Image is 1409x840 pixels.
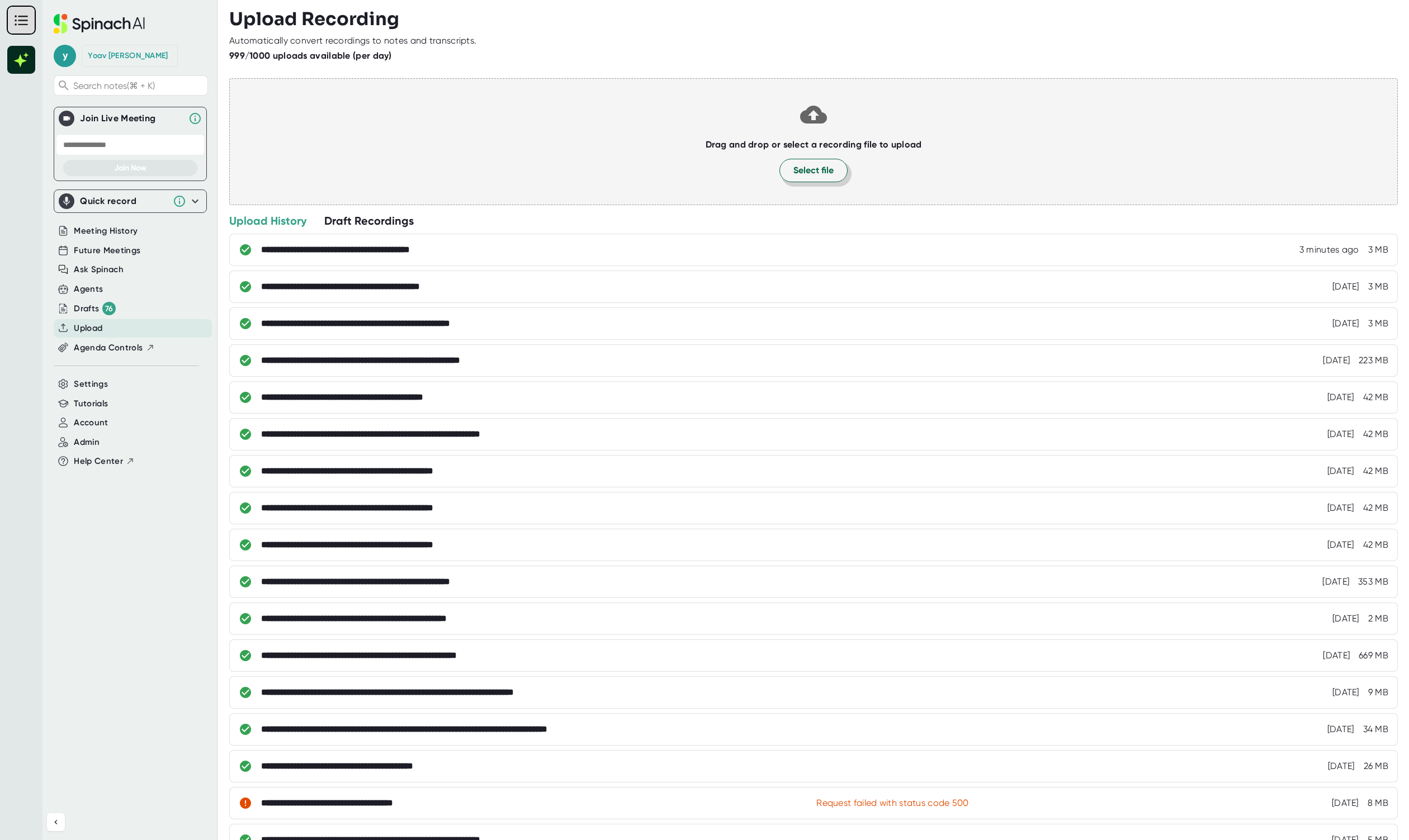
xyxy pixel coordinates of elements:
[1327,724,1354,735] div: 6/18/2025, 11:40:37 AM
[114,163,146,173] span: Join Now
[1368,687,1388,698] div: 9 MB
[816,798,969,809] div: Request failed with status code 500
[1368,318,1388,329] div: 3 MB
[74,283,103,296] button: Agents
[1368,613,1388,624] div: 2 MB
[1328,761,1355,772] div: 6/10/2025, 8:45:36 AM
[74,397,108,410] button: Tutorials
[1327,466,1354,477] div: 9/16/2025, 8:37:07 PM
[1327,429,1354,440] div: 9/16/2025, 8:46:12 PM
[1327,502,1354,514] div: 9/16/2025, 5:18:52 PM
[74,378,108,391] button: Settings
[74,225,138,238] button: Meeting History
[779,159,848,182] button: Select file
[74,341,143,354] span: Agenda Controls
[59,190,202,212] div: Quick record
[1363,539,1389,550] div: 42 MB
[1358,576,1388,587] div: 353 MB
[74,455,135,468] button: Help Center
[229,213,306,228] div: Upload History
[1323,650,1350,661] div: 8/12/2025, 12:41:55 PM
[1327,392,1354,403] div: 9/16/2025, 8:49:25 PM
[1363,724,1389,735] div: 34 MB
[74,416,108,429] button: Account
[1299,244,1359,255] div: 10/13/2025, 3:02:08 PM
[1368,798,1388,809] div: 8 MB
[1327,539,1354,550] div: 9/16/2025, 5:10:25 PM
[74,341,154,354] button: Agenda Controls
[1363,429,1389,440] div: 42 MB
[73,80,205,91] span: Search notes (⌘ + K)
[74,263,124,276] button: Ask Spinach
[59,107,202,130] div: Join Live MeetingJoin Live Meeting
[74,302,116,315] button: Drafts 76
[1332,687,1359,698] div: 7/2/2025, 12:57:08 PM
[74,302,116,315] div: Drafts
[74,436,100,449] button: Admin
[1363,392,1389,403] div: 42 MB
[1363,502,1389,514] div: 42 MB
[88,51,168,61] div: Yoav Grossman
[1368,281,1388,292] div: 3 MB
[229,8,1398,30] h3: Upload Recording
[102,302,116,315] div: 76
[1363,466,1389,477] div: 42 MB
[80,196,167,207] div: Quick record
[1332,613,1359,624] div: 8/24/2025, 8:20:08 AM
[1322,576,1349,587] div: 9/16/2025, 9:20:10 AM
[54,45,76,67] span: y
[1332,318,1359,329] div: 10/8/2025, 9:59:00 AM
[1332,798,1359,809] div: 6/10/2025, 8:40:50 AM
[1332,281,1359,292] div: 10/10/2025, 10:00:53 AM
[74,322,102,335] button: Upload
[1364,761,1389,772] div: 26 MB
[706,139,922,150] b: Drag and drop or select a recording file to upload
[47,813,65,831] button: Collapse sidebar
[1368,244,1388,255] div: 3 MB
[229,35,476,46] div: Automatically convert recordings to notes and transcripts.
[1323,355,1350,366] div: 10/6/2025, 3:32:17 PM
[74,455,123,468] span: Help Center
[229,50,392,61] b: 999/1000 uploads available (per day)
[324,213,414,228] div: Draft Recordings
[74,244,140,257] button: Future Meetings
[793,164,834,177] span: Select file
[63,160,197,176] button: Join Now
[1359,650,1388,661] div: 669 MB
[61,113,72,124] img: Join Live Meeting
[80,113,183,124] div: Join Live Meeting
[1359,355,1388,366] div: 223 MB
